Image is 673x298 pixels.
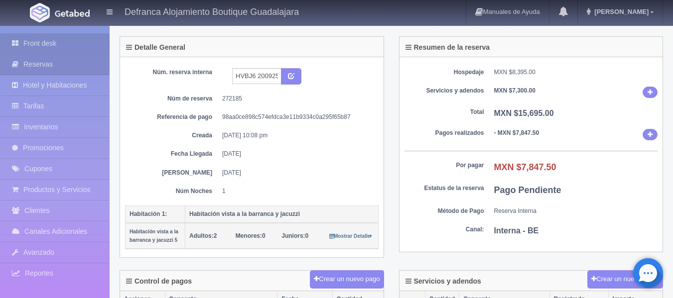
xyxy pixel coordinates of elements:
[281,232,305,239] strong: Juniors:
[236,232,266,239] span: 0
[133,169,212,177] dt: [PERSON_NAME]
[126,278,192,285] h4: Control de pagos
[494,68,658,77] dd: MXN $8,395.00
[494,226,539,235] b: Interna - BE
[222,187,371,196] dd: 1
[222,113,371,121] dd: 98aa0ce898c574efdca3e11b9334c0a295f65b87
[404,87,484,95] dt: Servicios y adendos
[404,184,484,193] dt: Estatus de la reserva
[189,232,214,239] strong: Adultos:
[404,68,484,77] dt: Hospedaje
[133,95,212,103] dt: Núm de reserva
[405,278,481,285] h4: Servicios y adendos
[329,232,373,239] a: Mostrar Detalle
[189,232,217,239] span: 2
[130,229,178,243] small: Habitación vista a la barranca y jacuzzi 5
[30,3,50,22] img: Getabed
[133,113,212,121] dt: Referencia de pago
[126,44,185,51] h4: Detalle General
[222,150,371,158] dd: [DATE]
[404,108,484,116] dt: Total
[133,68,212,77] dt: Núm. reserva interna
[404,225,484,234] dt: Canal:
[133,131,212,140] dt: Creada
[222,169,371,177] dd: [DATE]
[494,207,658,215] dd: Reserva Interna
[55,9,90,17] img: Getabed
[222,95,371,103] dd: 272185
[404,129,484,137] dt: Pagos realizados
[494,87,536,94] b: MXN $7,300.00
[494,129,539,136] b: - MXN $7,847.50
[592,8,649,15] span: [PERSON_NAME]
[133,150,212,158] dt: Fecha Llegada
[404,207,484,215] dt: Método de Pago
[130,210,167,217] b: Habitación 1:
[281,232,308,239] span: 0
[494,109,554,117] b: MXN $15,695.00
[494,185,561,195] b: Pago Pendiente
[222,131,371,140] dd: [DATE] 10:08 pm
[329,233,373,239] small: Mostrar Detalle
[133,187,212,196] dt: Núm Noches
[405,44,490,51] h4: Resumen de la reserva
[236,232,262,239] strong: Menores:
[494,162,556,172] b: MXN $7,847.50
[587,270,663,289] button: Crear un nuevo cargo
[185,205,379,223] th: Habitación vista a la barranca y jacuzzi
[310,270,384,289] button: Crear un nuevo pago
[125,5,299,17] h4: Defranca Alojamiento Boutique Guadalajara
[404,161,484,170] dt: Por pagar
